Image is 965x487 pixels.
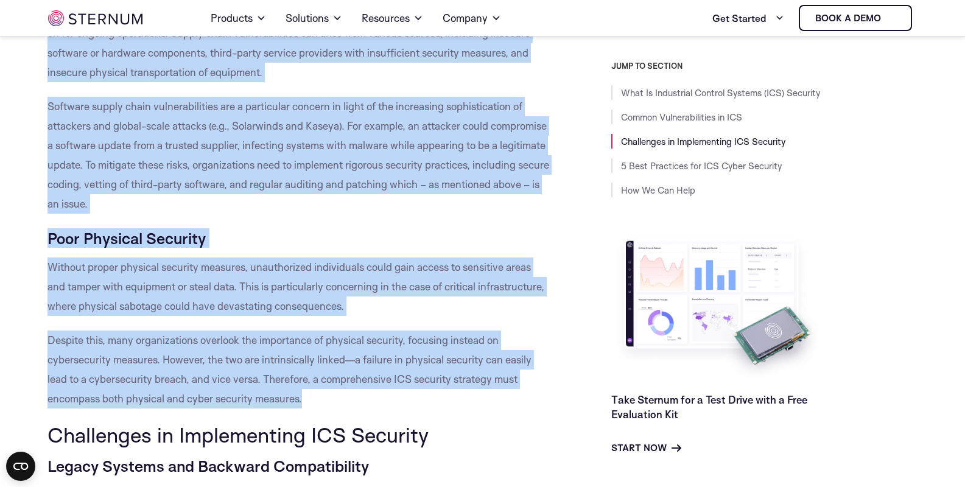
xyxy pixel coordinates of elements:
a: Book a demo [799,5,912,31]
h5: Legacy Systems and Backward Compatibility [47,456,550,475]
a: How We Can Help [621,184,695,196]
a: Common Vulnerabilities in ICS [621,111,742,123]
img: sternum iot [48,10,142,26]
p: Without proper physical security measures, unauthorized individuals could gain access to sensitiv... [47,258,550,316]
a: Company [443,1,501,35]
a: Solutions [286,1,342,35]
button: Open CMP widget [6,452,35,481]
img: Take Sternum for a Test Drive with a Free Evaluation Kit [611,231,824,383]
h2: Challenges in Implementing ICS Security [47,423,550,446]
p: Software supply chain vulnerabilities are a particular concern in light of the increasing sophist... [47,97,550,214]
p: Despite this, many organizations overlook the importance of physical security, focusing instead o... [47,331,550,408]
a: 5 Best Practices for ICS Cyber Security [621,160,782,172]
a: Get Started [712,6,784,30]
a: Challenges in Implementing ICS Security [621,136,785,147]
a: Products [211,1,266,35]
p: The ICS supply chain represents the software, hardware, and third parties that ICS infrastructure... [47,4,550,82]
a: Take Sternum for a Test Drive with a Free Evaluation Kit [611,393,807,421]
a: What Is Industrial Control Systems (ICS) Security [621,87,820,99]
h5: Poor Physical Security [47,228,550,248]
a: Resources [362,1,423,35]
a: Start Now [611,441,681,455]
h3: JUMP TO SECTION [611,61,924,71]
img: sternum iot [886,13,896,23]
